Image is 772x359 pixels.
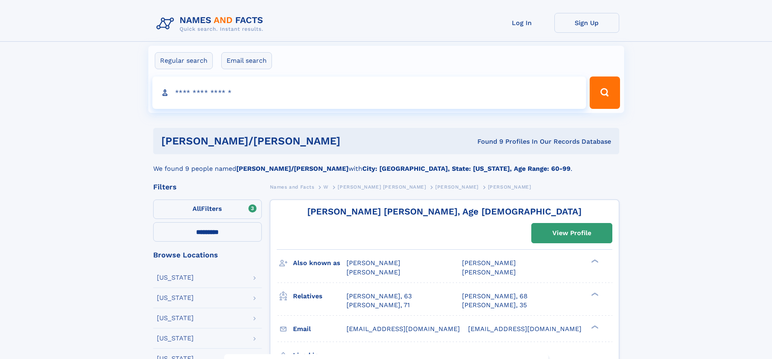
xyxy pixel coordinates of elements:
div: [US_STATE] [157,274,194,281]
a: [PERSON_NAME], 71 [346,301,410,310]
span: [EMAIL_ADDRESS][DOMAIN_NAME] [346,325,460,333]
span: [PERSON_NAME] [PERSON_NAME] [338,184,426,190]
a: W [323,182,329,192]
span: W [323,184,329,190]
b: [PERSON_NAME]/[PERSON_NAME] [236,165,349,172]
label: Filters [153,200,262,219]
div: ❯ [589,291,599,297]
img: Logo Names and Facts [153,13,270,35]
span: All [192,205,201,212]
a: [PERSON_NAME], 68 [462,292,528,301]
a: View Profile [532,223,612,243]
h1: [PERSON_NAME]/[PERSON_NAME] [161,136,409,146]
a: [PERSON_NAME], 35 [462,301,527,310]
h3: Email [293,322,346,336]
a: [PERSON_NAME] [PERSON_NAME] [338,182,426,192]
span: [PERSON_NAME] [488,184,531,190]
div: ❯ [589,324,599,329]
span: [EMAIL_ADDRESS][DOMAIN_NAME] [468,325,582,333]
button: Search Button [590,76,620,109]
h3: Also known as [293,256,346,270]
a: Log In [490,13,554,33]
span: [PERSON_NAME] [462,259,516,267]
a: Sign Up [554,13,619,33]
span: [PERSON_NAME] [462,268,516,276]
h3: Relatives [293,289,346,303]
label: Email search [221,52,272,69]
a: [PERSON_NAME], 63 [346,292,412,301]
div: ❯ [589,259,599,264]
a: Names and Facts [270,182,314,192]
div: [US_STATE] [157,315,194,321]
div: Filters [153,183,262,191]
div: View Profile [552,224,591,242]
a: [PERSON_NAME] [PERSON_NAME], Age [DEMOGRAPHIC_DATA] [307,206,582,217]
div: Browse Locations [153,251,262,259]
div: [US_STATE] [157,295,194,301]
input: search input [152,76,586,109]
span: [PERSON_NAME] [346,259,400,267]
div: We found 9 people named with . [153,154,619,174]
span: [PERSON_NAME] [435,184,479,190]
b: City: [GEOGRAPHIC_DATA], State: [US_STATE], Age Range: 60-99 [362,165,571,172]
div: Found 9 Profiles In Our Records Database [409,137,611,146]
a: [PERSON_NAME] [435,182,479,192]
label: Regular search [155,52,213,69]
div: [US_STATE] [157,335,194,342]
span: [PERSON_NAME] [346,268,400,276]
